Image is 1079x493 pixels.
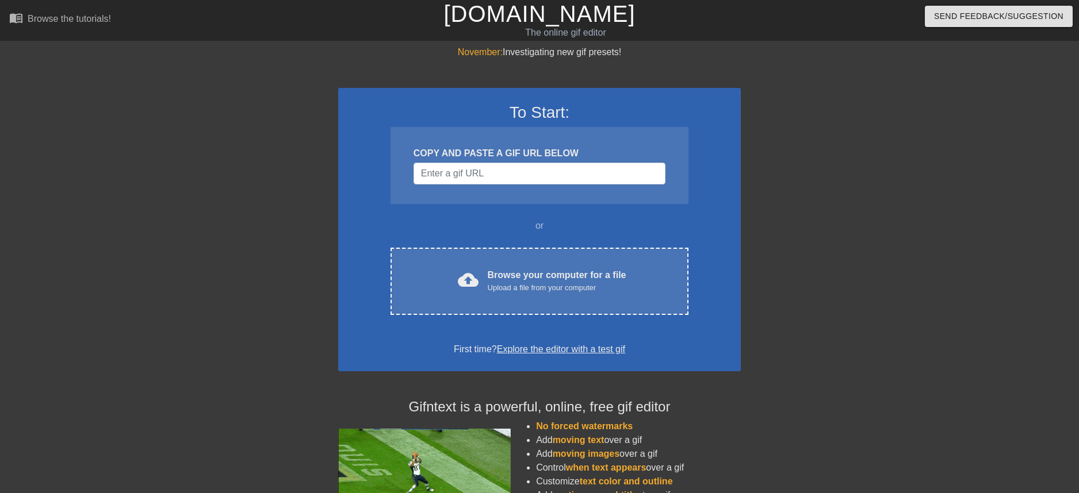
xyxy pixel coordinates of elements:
a: Explore the editor with a test gif [497,344,625,354]
button: Send Feedback/Suggestion [925,6,1073,27]
span: November: [458,47,503,57]
li: Customize [536,475,741,488]
span: No forced watermarks [536,421,633,431]
span: text color and outline [580,476,673,486]
div: Upload a file from your computer [488,282,626,294]
h4: Gifntext is a powerful, online, free gif editor [338,399,741,415]
h3: To Start: [353,103,726,122]
span: when text appears [566,463,646,472]
li: Add over a gif [536,433,741,447]
a: Browse the tutorials! [9,11,111,29]
div: or [368,219,711,233]
span: cloud_upload [458,269,479,290]
li: Control over a gif [536,461,741,475]
div: Investigating new gif presets! [338,45,741,59]
div: COPY AND PASTE A GIF URL BELOW [414,147,665,160]
span: moving text [553,435,604,445]
span: menu_book [9,11,23,25]
div: First time? [353,342,726,356]
input: Username [414,163,665,184]
li: Add over a gif [536,447,741,461]
span: moving images [553,449,619,459]
div: Browse your computer for a file [488,268,626,294]
a: [DOMAIN_NAME] [443,1,635,26]
div: The online gif editor [365,26,766,40]
span: Send Feedback/Suggestion [934,9,1063,24]
div: Browse the tutorials! [28,14,111,24]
